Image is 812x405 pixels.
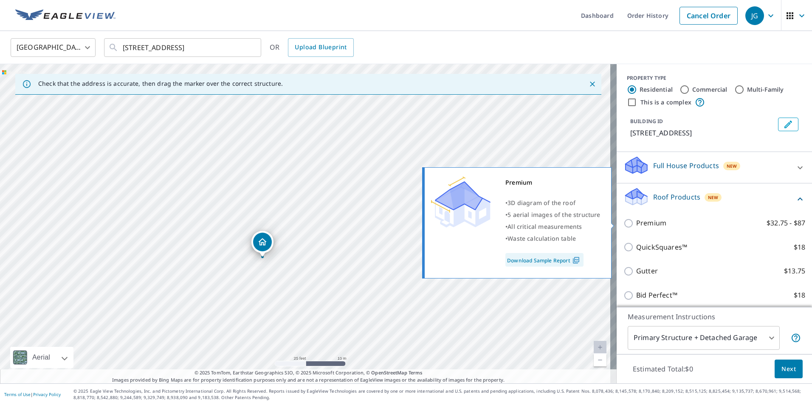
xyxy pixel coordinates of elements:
[431,177,491,228] img: Premium
[505,253,584,267] a: Download Sample Report
[594,341,606,354] a: Current Level 20, Zoom In Disabled
[653,192,700,202] p: Roof Products
[630,128,775,138] p: [STREET_ADDRESS]
[508,222,582,231] span: All critical measurements
[270,38,354,57] div: OR
[295,42,347,53] span: Upload Blueprint
[692,85,727,94] label: Commercial
[505,177,601,188] div: Premium
[505,233,601,245] div: •
[508,211,600,219] span: 5 aerial images of the structure
[195,369,423,377] span: © 2025 TomTom, Earthstar Geographics SIO, © 2025 Microsoft Corporation, ©
[33,391,61,397] a: Privacy Policy
[623,155,805,180] div: Full House ProductsNew
[587,79,598,90] button: Close
[640,85,673,94] label: Residential
[781,364,796,374] span: Next
[628,312,801,322] p: Measurement Instructions
[745,6,764,25] div: JG
[251,231,273,257] div: Dropped pin, building 1, Residential property, 289 W 2nd St Yachats, OR 97498
[794,242,805,253] p: $18
[10,347,73,368] div: Aerial
[630,118,663,125] p: BUILDING ID
[778,118,798,131] button: Edit building 1
[409,369,423,376] a: Terms
[627,74,802,82] div: PROPERTY TYPE
[636,242,687,253] p: QuickSquares™
[594,354,606,366] a: Current Level 20, Zoom Out
[505,197,601,209] div: •
[505,209,601,221] div: •
[4,391,31,397] a: Terms of Use
[288,38,353,57] a: Upload Blueprint
[636,290,677,301] p: Bid Perfect™
[508,199,575,207] span: 3D diagram of the roof
[570,256,582,264] img: Pdf Icon
[636,218,666,228] p: Premium
[38,80,283,87] p: Check that the address is accurate, then drag the marker over the correct structure.
[636,266,658,276] p: Gutter
[73,388,808,401] p: © 2025 Eagle View Technologies, Inc. and Pictometry International Corp. All Rights Reserved. Repo...
[30,347,53,368] div: Aerial
[623,187,805,211] div: Roof ProductsNew
[653,160,719,171] p: Full House Products
[784,266,805,276] p: $13.75
[628,326,780,350] div: Primary Structure + Detached Garage
[791,333,801,343] span: Your report will include the primary structure and a detached garage if one exists.
[15,9,116,22] img: EV Logo
[4,392,61,397] p: |
[767,218,805,228] p: $32.75 - $87
[727,163,737,169] span: New
[371,369,407,376] a: OpenStreetMap
[11,36,96,59] div: [GEOGRAPHIC_DATA]
[747,85,784,94] label: Multi-Family
[794,290,805,301] p: $18
[123,36,244,59] input: Search by address or latitude-longitude
[679,7,738,25] a: Cancel Order
[708,194,719,201] span: New
[640,98,691,107] label: This is a complex
[626,360,700,378] p: Estimated Total: $0
[775,360,803,379] button: Next
[505,221,601,233] div: •
[508,234,576,242] span: Waste calculation table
